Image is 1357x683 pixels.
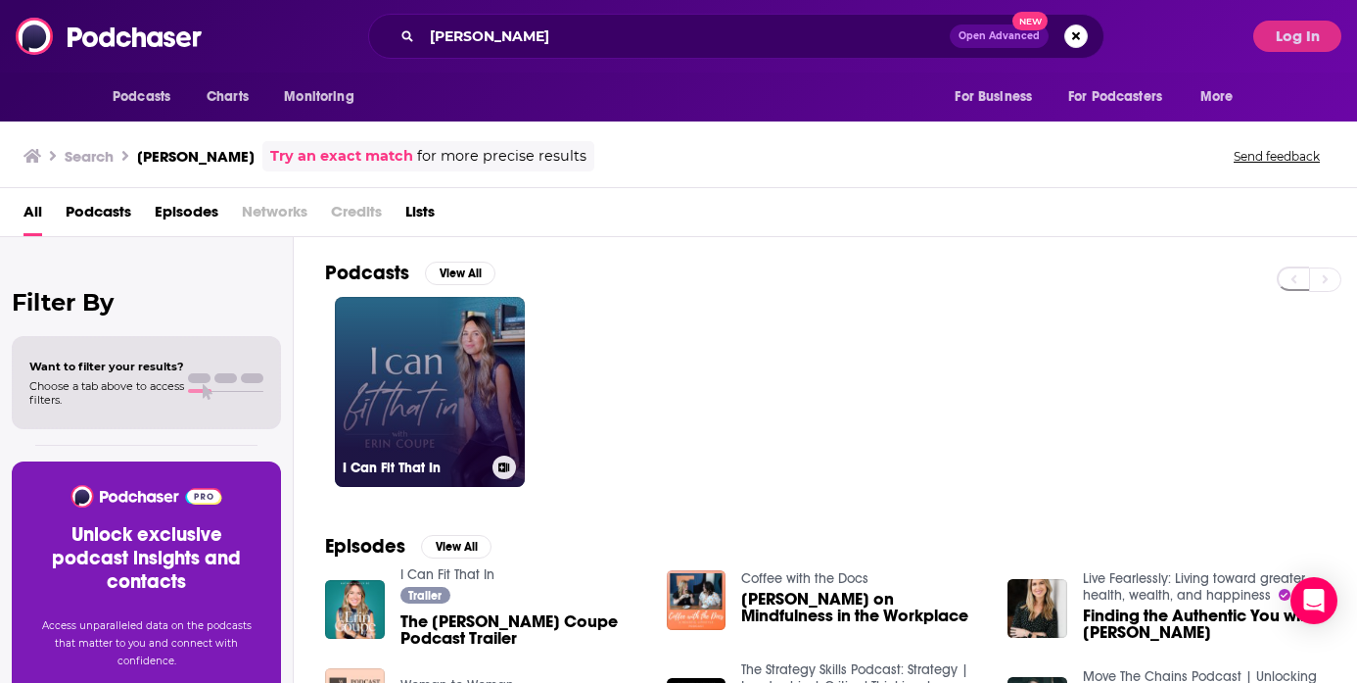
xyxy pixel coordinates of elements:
h3: I Can Fit That In [343,460,485,476]
a: I Can Fit That In [400,566,494,583]
a: PodcastsView All [325,261,495,285]
span: [PERSON_NAME] on Mindfulness in the Workplace [741,591,984,624]
h3: [PERSON_NAME] [137,147,255,166]
img: Erin Coupe on Mindfulness in the Workplace [667,570,726,630]
span: Podcasts [113,83,170,111]
button: View All [425,262,495,285]
button: Open AdvancedNew [950,24,1049,48]
span: Open Advanced [959,31,1040,41]
img: The Erin Coupe Podcast Trailer [325,580,385,640]
h3: Unlock exclusive podcast insights and contacts [35,523,257,594]
input: Search podcasts, credits, & more... [422,21,950,52]
a: Finding the Authentic You with Erin Coupe [1083,608,1326,641]
a: All [23,196,42,236]
p: Access unparalleled data on the podcasts that matter to you and connect with confidence. [35,617,257,670]
a: Erin Coupe on Mindfulness in the Workplace [741,591,984,624]
a: Charts [194,78,260,116]
a: Coffee with the Docs [741,570,868,587]
span: Trailer [408,590,442,602]
a: Podcasts [66,196,131,236]
span: Charts [207,83,249,111]
span: Finding the Authentic You with [PERSON_NAME] [1083,608,1326,641]
div: Open Intercom Messenger [1290,577,1337,624]
img: Podchaser - Follow, Share and Rate Podcasts [70,485,223,508]
span: Networks [242,196,307,236]
a: The Erin Coupe Podcast Trailer [400,613,643,647]
button: open menu [270,78,379,116]
a: Episodes [155,196,218,236]
button: open menu [1055,78,1191,116]
button: open menu [941,78,1056,116]
button: open menu [99,78,196,116]
button: Send feedback [1228,148,1326,165]
a: I Can Fit That In [335,297,525,487]
span: Want to filter your results? [29,360,184,373]
a: Lists [405,196,435,236]
a: Try an exact match [270,145,413,168]
span: Credits [331,196,382,236]
span: for more precise results [417,145,586,168]
h2: Episodes [325,534,405,559]
span: The [PERSON_NAME] Coupe Podcast Trailer [400,613,643,647]
h2: Filter By [12,288,281,317]
a: Live Fearlessly: Living toward greater health, wealth, and happiness [1083,570,1305,604]
img: Podchaser - Follow, Share and Rate Podcasts [16,18,204,55]
h2: Podcasts [325,261,409,285]
button: open menu [1187,78,1258,116]
img: Finding the Authentic You with Erin Coupe [1007,579,1067,639]
span: For Podcasters [1068,83,1162,111]
span: Choose a tab above to access filters. [29,379,184,407]
button: View All [421,535,491,559]
span: More [1200,83,1234,111]
a: EpisodesView All [325,534,491,559]
span: For Business [955,83,1032,111]
span: Monitoring [284,83,353,111]
button: Log In [1253,21,1341,52]
h3: Search [65,147,114,166]
span: New [1012,12,1048,30]
div: Search podcasts, credits, & more... [368,14,1104,59]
